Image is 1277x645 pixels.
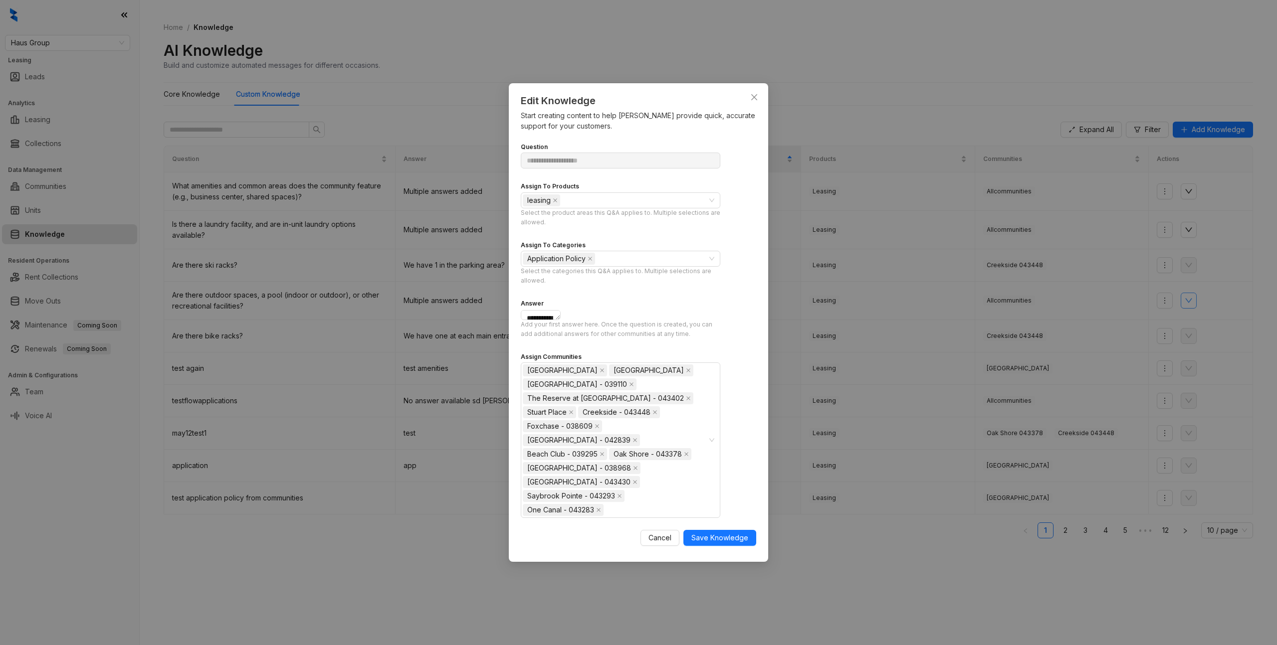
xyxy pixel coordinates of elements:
span: Chestnut Hall - 042839 [523,434,640,446]
span: Beach Club - 039295 [523,448,607,460]
span: close [588,256,593,261]
button: Cancel [640,530,679,546]
span: close [553,198,558,203]
span: close [629,382,634,387]
span: leasing [527,195,551,206]
div: Select the product areas this Q&A applies to. Multiple selections are allowed. [521,208,720,227]
div: Assign To Categories [521,240,586,250]
button: Close [746,89,762,105]
div: Question [521,143,548,152]
span: [GEOGRAPHIC_DATA] - 038968 [527,463,631,474]
span: Oak Shore - 043378 [614,449,682,460]
span: close [684,452,689,457]
span: [GEOGRAPHIC_DATA] [614,365,684,376]
span: Cancel [648,532,671,543]
span: close [686,396,691,401]
div: Assign Communities [521,352,582,362]
span: Beach Club - 039295 [527,449,598,460]
span: Saybrook Pointe - 043293 [523,490,625,502]
span: The Reserve at [GEOGRAPHIC_DATA] - 043402 [527,393,684,404]
span: close [633,438,638,443]
span: close [600,452,605,457]
span: Bay Pointe [609,364,693,376]
span: close [569,410,574,415]
span: [GEOGRAPHIC_DATA] - 043430 [527,477,631,487]
span: [GEOGRAPHIC_DATA] [527,365,598,376]
span: close [596,507,601,512]
span: close [633,480,638,484]
span: Save Knowledge [691,532,748,543]
span: The Reserve at Coconut Point - 043402 [523,392,693,404]
span: close [617,493,622,498]
span: close [750,93,758,101]
span: Creekside - 043448 [578,406,660,418]
span: close [633,466,638,471]
span: Creekside - 043448 [583,407,650,418]
div: Start creating content to help [PERSON_NAME] provide quick, accurate support for your customers. [521,110,756,131]
button: Save Knowledge [683,530,756,546]
span: [GEOGRAPHIC_DATA] - 042839 [527,435,631,446]
span: Foxchase - 038609 [523,420,602,432]
span: Stuart Place [527,407,567,418]
span: Peachtree Park - 039110 [523,378,637,390]
span: Foxchase - 038609 [527,421,593,432]
span: One Canal - 043283 [523,504,604,516]
span: Application Policy [527,253,586,264]
span: Stuart Place [523,406,576,418]
span: [GEOGRAPHIC_DATA] - 039110 [527,379,627,390]
div: Add your first answer here. Once the question is created, you can add additional answers for othe... [521,320,720,339]
span: Southgate Towers - 043430 [523,476,640,488]
span: close [686,368,691,373]
span: close [595,424,600,429]
span: One Canal - 043283 [527,504,594,515]
span: close [652,410,657,415]
span: leasing [523,194,560,206]
div: Select the categories this Q&A applies to. Multiple selections are allowed. [521,267,720,286]
span: Oak Shore - 043378 [609,448,691,460]
div: Edit Knowledge [521,93,756,108]
span: close [600,368,605,373]
div: Assign To Products [521,182,579,191]
span: Casa West [523,364,607,376]
div: Answer [521,299,544,309]
span: Saybrook Pointe - 043293 [527,490,615,501]
span: Boulder Creek - 038968 [523,462,640,474]
span: Application Policy [523,253,595,265]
